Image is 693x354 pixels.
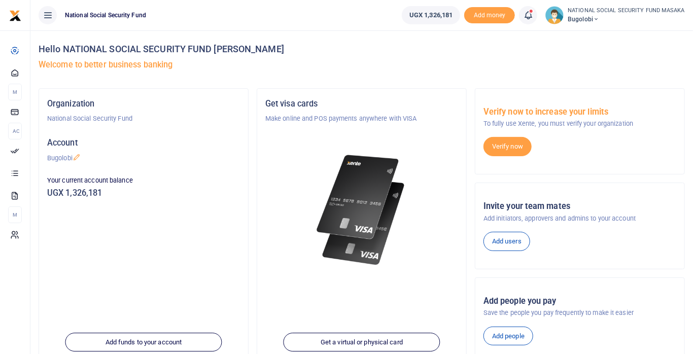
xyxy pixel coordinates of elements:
span: Add money [464,7,515,24]
a: profile-user NATIONAL SOCIAL SECURITY FUND MASAKA Bugolobi [545,6,685,24]
h5: Account [47,138,240,148]
img: logo-small [9,10,21,22]
a: Add people [483,327,533,346]
h5: Verify now to increase your limits [483,107,676,117]
h5: Welcome to better business banking [39,60,685,70]
h5: Organization [47,99,240,109]
h5: Invite your team mates [483,201,676,211]
h5: Get visa cards [265,99,458,109]
span: National Social Security Fund [61,11,150,20]
small: NATIONAL SOCIAL SECURITY FUND MASAKA [568,7,685,15]
li: Toup your wallet [464,7,515,24]
a: Add funds to your account [65,333,222,352]
img: profile-user [545,6,564,24]
li: Ac [8,123,22,139]
p: Add initiators, approvers and admins to your account [483,214,676,224]
h5: Add people you pay [483,296,676,306]
h4: Hello NATIONAL SOCIAL SECURITY FUND [PERSON_NAME] [39,44,685,55]
img: xente-_physical_cards.png [314,148,410,272]
a: Get a virtual or physical card [284,333,440,352]
a: Add money [464,11,515,18]
li: M [8,206,22,223]
a: UGX 1,326,181 [402,6,460,24]
p: National Social Security Fund [47,114,240,124]
p: To fully use Xente, you must verify your organization [483,119,676,129]
li: Wallet ballance [398,6,464,24]
a: logo-small logo-large logo-large [9,11,21,19]
p: Save the people you pay frequently to make it easier [483,308,676,318]
p: Make online and POS payments anywhere with VISA [265,114,458,124]
a: Add users [483,232,530,251]
p: Your current account balance [47,175,240,186]
a: Verify now [483,137,532,156]
h5: UGX 1,326,181 [47,188,240,198]
span: UGX 1,326,181 [409,10,453,20]
p: Bugolobi [47,153,240,163]
li: M [8,84,22,100]
span: Bugolobi [568,15,685,24]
